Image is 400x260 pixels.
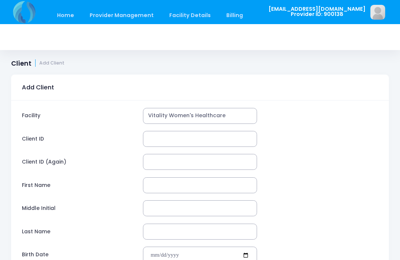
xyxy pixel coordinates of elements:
label: First Name [19,177,140,193]
h1: Client [11,59,64,67]
span: [EMAIL_ADDRESS][DOMAIN_NAME] Provider ID: 900138 [269,6,366,17]
a: Staff [251,7,280,24]
a: Provider Management [82,7,161,24]
small: Add Client [39,60,64,66]
a: Billing [219,7,250,24]
label: Client ID [19,131,140,147]
label: Client ID (Again) [19,154,140,170]
a: Facility Details [162,7,218,24]
label: Last Name [19,224,140,240]
span: Vitality Women's Healthcare [143,108,257,124]
img: image [370,5,385,20]
label: Facility [19,108,140,124]
h3: Add Client [22,77,54,98]
a: Home [50,7,81,24]
label: Middle Initial [19,200,140,216]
